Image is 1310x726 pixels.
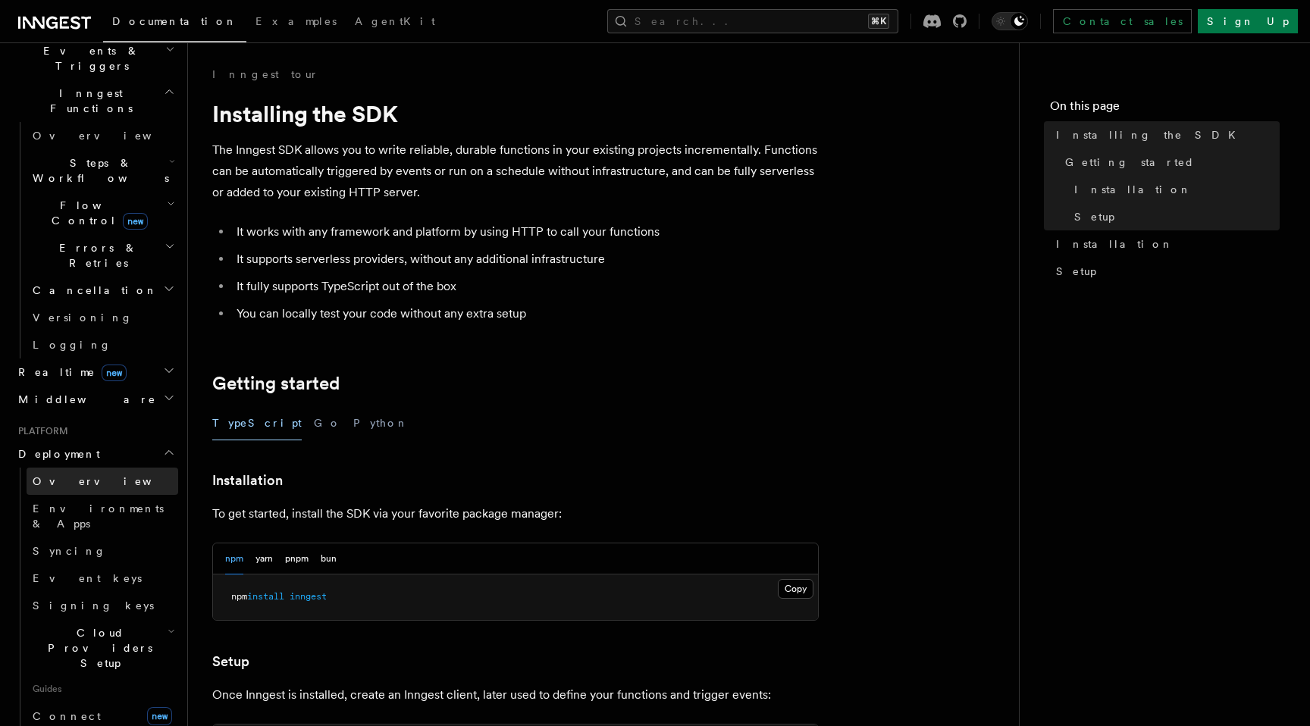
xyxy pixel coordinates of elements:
[147,707,172,725] span: new
[33,502,164,530] span: Environments & Apps
[353,406,409,440] button: Python
[33,545,106,557] span: Syncing
[1065,155,1195,170] span: Getting started
[27,592,178,619] a: Signing keys
[1074,182,1192,197] span: Installation
[27,277,178,304] button: Cancellation
[12,80,178,122] button: Inngest Functions
[27,331,178,358] a: Logging
[33,599,154,612] span: Signing keys
[33,130,189,142] span: Overview
[212,67,318,82] a: Inngest tour
[27,537,178,565] a: Syncing
[27,122,178,149] a: Overview
[27,198,167,228] span: Flow Control
[12,358,178,386] button: Realtimenew
[346,5,444,41] a: AgentKit
[1074,209,1114,224] span: Setup
[33,311,133,324] span: Versioning
[12,86,164,116] span: Inngest Functions
[212,373,340,394] a: Getting started
[212,139,819,203] p: The Inngest SDK allows you to write reliable, durable functions in your existing projects increme...
[231,591,247,602] span: npm
[212,470,283,491] a: Installation
[321,543,337,574] button: bun
[255,15,337,27] span: Examples
[12,122,178,358] div: Inngest Functions
[33,572,142,584] span: Event keys
[247,591,284,602] span: install
[27,192,178,234] button: Flow Controlnew
[27,495,178,537] a: Environments & Apps
[212,100,819,127] h1: Installing the SDK
[285,543,309,574] button: pnpm
[12,446,100,462] span: Deployment
[1068,176,1280,203] a: Installation
[12,440,178,468] button: Deployment
[33,339,111,351] span: Logging
[355,15,435,27] span: AgentKit
[12,386,178,413] button: Middleware
[1059,149,1280,176] a: Getting started
[1050,121,1280,149] a: Installing the SDK
[1056,264,1096,279] span: Setup
[1050,97,1280,121] h4: On this page
[12,365,127,380] span: Realtime
[1050,258,1280,285] a: Setup
[123,213,148,230] span: new
[778,579,813,599] button: Copy
[212,503,819,524] p: To get started, install the SDK via your favorite package manager:
[27,240,165,271] span: Errors & Retries
[27,149,178,192] button: Steps & Workflows
[246,5,346,41] a: Examples
[27,234,178,277] button: Errors & Retries
[868,14,889,29] kbd: ⌘K
[33,710,101,722] span: Connect
[103,5,246,42] a: Documentation
[1198,9,1298,33] a: Sign Up
[607,9,898,33] button: Search...⌘K
[27,619,178,677] button: Cloud Providers Setup
[212,684,819,706] p: Once Inngest is installed, create an Inngest client, later used to define your functions and trig...
[1050,230,1280,258] a: Installation
[1053,9,1192,33] a: Contact sales
[33,475,189,487] span: Overview
[1056,236,1174,252] span: Installation
[27,155,169,186] span: Steps & Workflows
[1056,127,1245,142] span: Installing the SDK
[12,392,156,407] span: Middleware
[27,304,178,331] a: Versioning
[314,406,341,440] button: Go
[255,543,273,574] button: yarn
[232,249,819,270] li: It supports serverless providers, without any additional infrastructure
[27,468,178,495] a: Overview
[102,365,127,381] span: new
[225,543,243,574] button: npm
[27,565,178,592] a: Event keys
[290,591,327,602] span: inngest
[212,651,249,672] a: Setup
[27,677,178,701] span: Guides
[232,221,819,243] li: It works with any framework and platform by using HTTP to call your functions
[27,625,168,671] span: Cloud Providers Setup
[112,15,237,27] span: Documentation
[212,406,302,440] button: TypeScript
[12,37,178,80] button: Events & Triggers
[27,283,158,298] span: Cancellation
[232,276,819,297] li: It fully supports TypeScript out of the box
[232,303,819,324] li: You can locally test your code without any extra setup
[12,425,68,437] span: Platform
[992,12,1028,30] button: Toggle dark mode
[1068,203,1280,230] a: Setup
[12,43,165,74] span: Events & Triggers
